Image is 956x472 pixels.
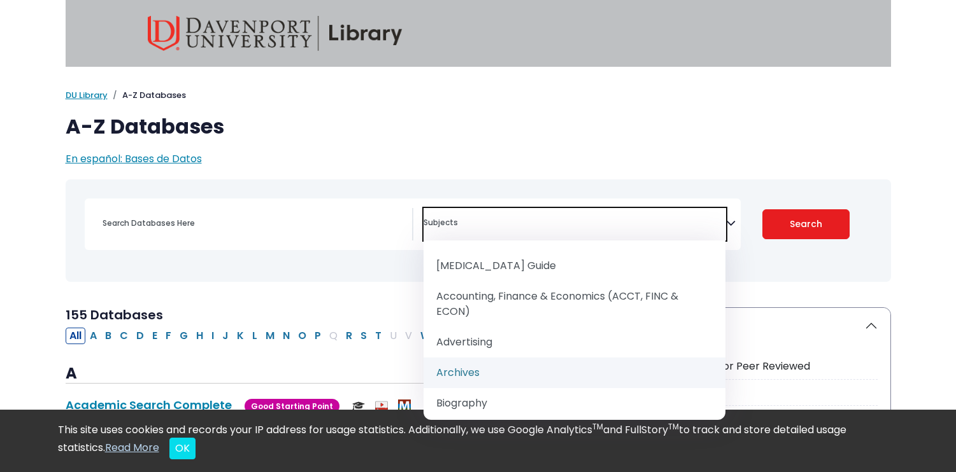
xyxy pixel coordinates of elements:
[311,328,325,344] button: Filter Results P
[148,16,403,51] img: Davenport University Library
[132,328,148,344] button: Filter Results D
[668,421,679,432] sup: TM
[169,438,196,459] button: Close
[233,328,248,344] button: Filter Results K
[108,89,186,102] li: A-Z Databases
[101,328,115,344] button: Filter Results B
[66,306,163,324] span: 155 Databases
[424,327,726,357] li: Advertising
[66,151,202,166] a: En español: Bases de Datos
[424,388,726,419] li: Biography
[424,251,726,281] li: [MEDICAL_DATA] Guide
[674,385,878,400] div: e-Book
[262,328,278,344] button: Filter Results M
[342,328,356,344] button: Filter Results R
[105,440,159,455] a: Read More
[66,89,108,101] a: DU Library
[424,219,726,229] textarea: Search
[279,328,294,344] button: Filter Results N
[116,328,132,344] button: Filter Results C
[218,328,232,344] button: Filter Results J
[176,328,192,344] button: Filter Results G
[86,328,101,344] button: Filter Results A
[417,328,434,344] button: Filter Results W
[357,328,371,344] button: Filter Results S
[66,364,611,384] h3: A
[627,308,890,344] button: Icon Legend
[66,328,496,342] div: Alpha-list to filter by first letter of database name
[674,359,878,374] div: Scholarly or Peer Reviewed
[66,397,232,413] a: Academic Search Complete
[592,421,603,432] sup: TM
[95,214,412,232] input: Search database by title or keyword
[66,89,891,102] nav: breadcrumb
[208,328,218,344] button: Filter Results I
[371,328,385,344] button: Filter Results T
[762,209,850,239] button: Submit for Search Results
[66,328,85,344] button: All
[66,115,891,139] h1: A-Z Databases
[66,179,891,282] nav: Search filters
[398,399,411,412] img: MeL (Michigan electronic Library)
[58,422,899,459] div: This site uses cookies and records your IP address for usage statistics. Additionally, we use Goo...
[424,281,726,327] li: Accounting, Finance & Economics (ACCT, FINC & ECON)
[192,328,207,344] button: Filter Results H
[352,399,365,412] img: Scholarly or Peer Reviewed
[424,357,726,388] li: Archives
[148,328,161,344] button: Filter Results E
[245,399,339,413] span: Good Starting Point
[162,328,175,344] button: Filter Results F
[294,328,310,344] button: Filter Results O
[375,399,388,412] img: Audio & Video
[248,328,261,344] button: Filter Results L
